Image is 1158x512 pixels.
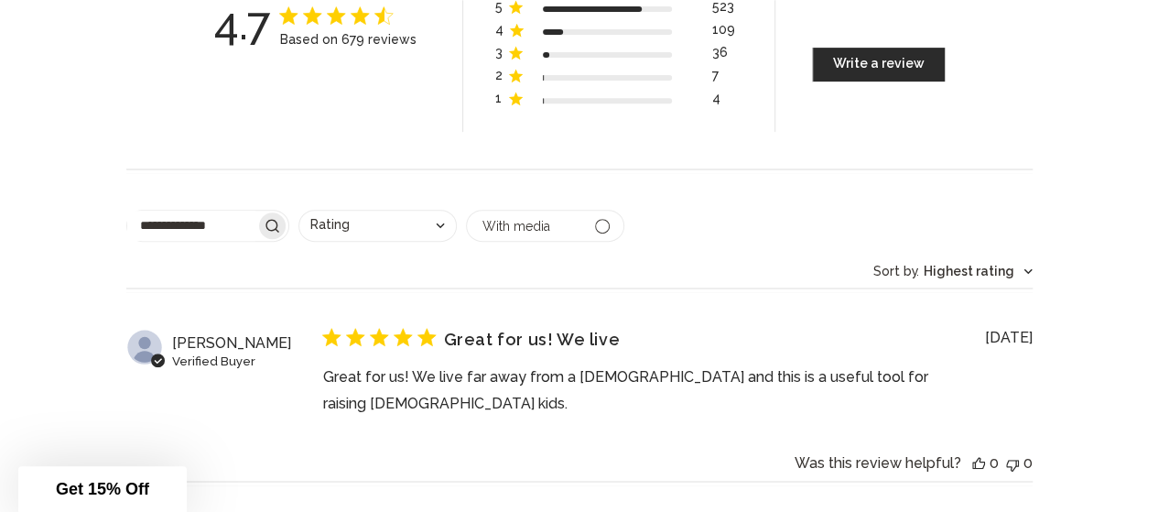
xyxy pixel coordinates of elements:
[172,354,255,368] span: Verified Buyer
[280,32,417,47] div: Based on 679 reviews
[495,91,503,107] div: 1
[712,22,735,45] div: 109
[712,91,720,114] div: 4
[924,264,1014,278] span: Highest rating
[18,466,187,512] div: Get 15% Off
[985,329,1033,346] div: [DATE]
[972,454,985,472] button: This review was helpful
[495,22,735,45] div: 4 star by 109 reviews
[1006,454,1019,472] button: This review was not helpful
[466,210,624,242] button: Filter by media
[495,45,503,61] div: 3
[56,480,149,498] span: Get 15% Off
[280,7,417,24] div: 4.7 out of 5 stars
[495,91,735,114] div: 1 star by 4 reviews
[172,334,291,352] span: Elisa K.
[990,454,999,472] div: 0
[323,329,435,345] div: 5 out of 5 stars
[495,22,503,38] div: 4
[916,264,919,278] span: :
[795,454,961,472] div: Was this review helpful?
[712,45,728,68] div: 36
[712,68,719,91] div: 7
[812,48,945,82] button: Write A Review
[482,220,550,233] div: With media
[495,45,735,68] div: 3 star by 36 reviews
[444,329,621,350] h3: Great for us! We live
[495,68,503,84] div: 2
[495,68,735,91] div: 2 star by 7 reviews
[1023,454,1033,472] div: 0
